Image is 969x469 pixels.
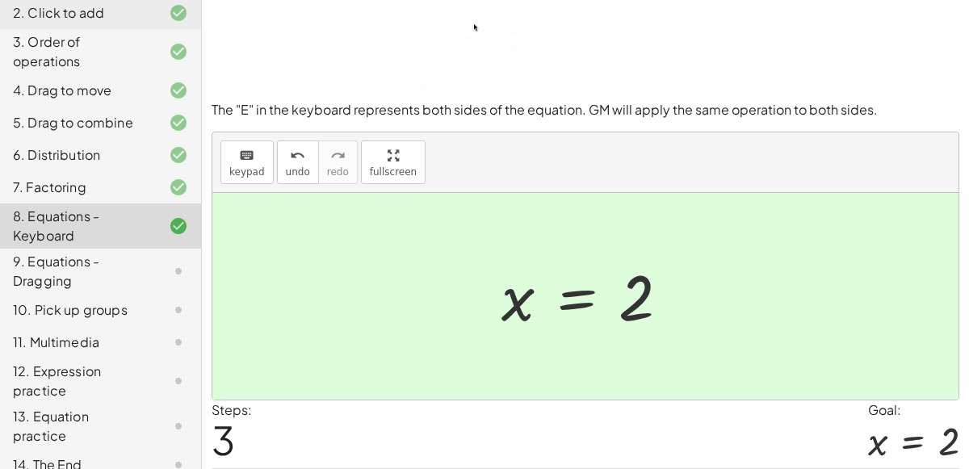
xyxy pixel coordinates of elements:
i: Task finished and correct. [169,3,188,23]
button: keyboardkeypad [220,140,274,184]
div: 7. Factoring [13,178,143,197]
button: redoredo [318,140,358,184]
i: Task finished and correct. [169,81,188,100]
i: Task not started. [169,371,188,391]
span: keypad [229,166,265,178]
span: fullscreen [370,166,417,178]
i: Task not started. [169,333,188,352]
div: 13. Equation practice [13,407,143,446]
i: Task finished and correct. [169,145,188,165]
i: Task finished and correct. [169,216,188,236]
div: Goal: [868,400,959,420]
i: redo [330,146,346,165]
div: 3. Order of operations [13,32,143,71]
button: fullscreen [361,140,426,184]
span: undo [286,166,310,178]
p: The "E" in the keyboard represents both sides of the equation. GM will apply the same operation t... [212,101,959,119]
button: undoundo [277,140,319,184]
i: keyboard [239,146,254,165]
div: 12. Expression practice [13,362,143,400]
i: Task finished and correct. [169,42,188,61]
div: 4. Drag to move [13,81,143,100]
div: 8. Equations - Keyboard [13,207,143,245]
i: Task finished and correct. [169,113,188,132]
div: 11. Multimedia [13,333,143,352]
i: undo [290,146,305,165]
i: Task not started. [169,262,188,281]
div: 10. Pick up groups [13,300,143,320]
i: Task not started. [169,417,188,436]
div: 6. Distribution [13,145,143,165]
i: Task not started. [169,300,188,320]
span: redo [327,166,349,178]
label: Steps: [212,401,252,418]
i: Task finished and correct. [169,178,188,197]
div: 9. Equations - Dragging [13,252,143,291]
div: 2. Click to add [13,3,143,23]
div: 5. Drag to combine [13,113,143,132]
span: 3 [212,415,235,464]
